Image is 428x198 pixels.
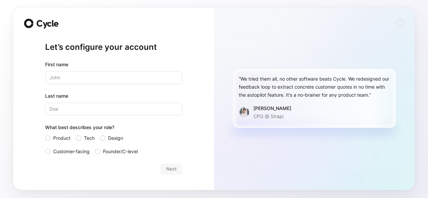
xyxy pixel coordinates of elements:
span: Founder/C-level [103,147,138,156]
label: Last name [45,92,182,100]
div: “We tried them all, no other software beats Cycle. We redesigned our feedback loop to extract con... [239,75,390,99]
span: Product [53,134,71,142]
p: CPO @ Strapi [253,112,291,120]
span: Design [108,134,123,142]
div: What best describes your role? [45,123,182,134]
h1: Let’s configure your account [45,42,182,53]
div: [PERSON_NAME] [253,104,291,112]
span: Customer-facing [53,147,90,156]
span: Tech [84,134,95,142]
input: John [45,71,182,84]
input: Doe [45,103,182,115]
div: First name [45,61,182,69]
